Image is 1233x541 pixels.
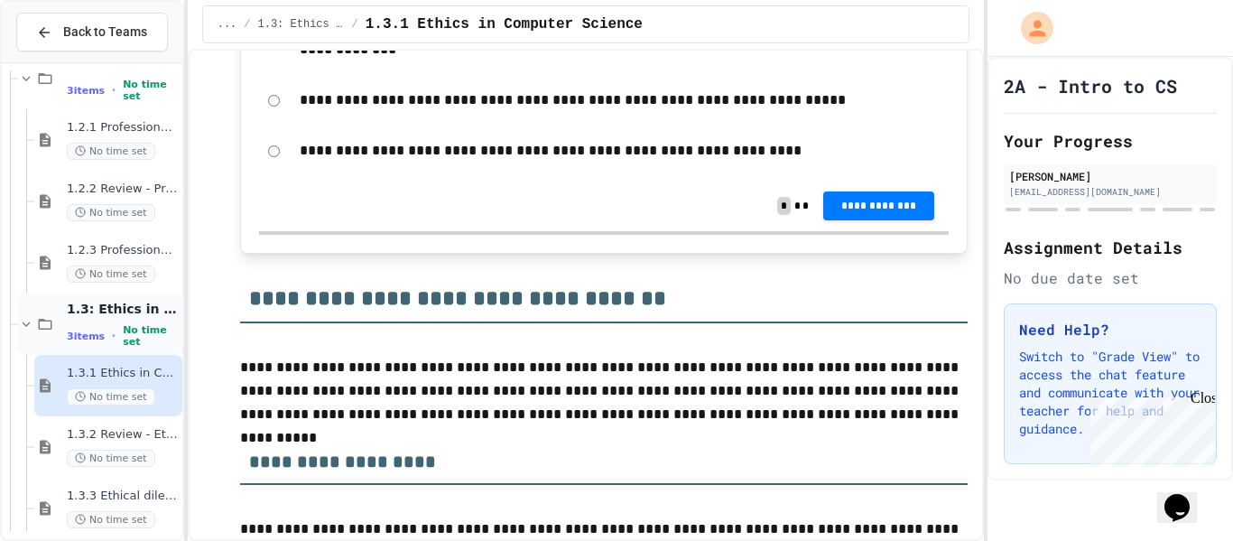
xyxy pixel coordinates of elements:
[1002,7,1058,49] div: My Account
[67,301,179,317] span: 1.3: Ethics in Computing
[67,182,179,197] span: 1.2.2 Review - Professional Communication
[366,14,643,35] span: 1.3.1 Ethics in Computer Science
[16,13,168,51] button: Back to Teams
[352,17,358,32] span: /
[112,329,116,343] span: •
[67,85,105,97] span: 3 items
[67,489,179,504] span: 1.3.3 Ethical dilemma reflections
[67,388,155,406] span: No time set
[112,83,116,98] span: •
[67,450,155,467] span: No time set
[1019,348,1201,438] p: Switch to "Grade View" to access the chat feature and communicate with your teacher for help and ...
[67,511,155,528] span: No time set
[67,427,179,443] span: 1.3.2 Review - Ethics in Computer Science
[1019,319,1201,340] h3: Need Help?
[123,79,179,102] span: No time set
[1083,390,1215,467] iframe: chat widget
[1009,185,1211,199] div: [EMAIL_ADDRESS][DOMAIN_NAME]
[218,17,237,32] span: ...
[1004,128,1217,154] h2: Your Progress
[1004,235,1217,260] h2: Assignment Details
[67,331,105,342] span: 3 items
[67,243,179,258] span: 1.2.3 Professional Communication Challenge
[1157,469,1215,523] iframe: chat widget
[67,366,179,381] span: 1.3.1 Ethics in Computer Science
[63,23,147,42] span: Back to Teams
[1004,267,1217,289] div: No due date set
[67,143,155,160] span: No time set
[258,17,345,32] span: 1.3: Ethics in Computing
[7,7,125,115] div: Chat with us now!Close
[67,120,179,135] span: 1.2.1 Professional Communication
[67,204,155,221] span: No time set
[244,17,250,32] span: /
[67,266,155,283] span: No time set
[123,324,179,348] span: No time set
[1004,73,1177,98] h1: 2A - Intro to CS
[1009,168,1211,184] div: [PERSON_NAME]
